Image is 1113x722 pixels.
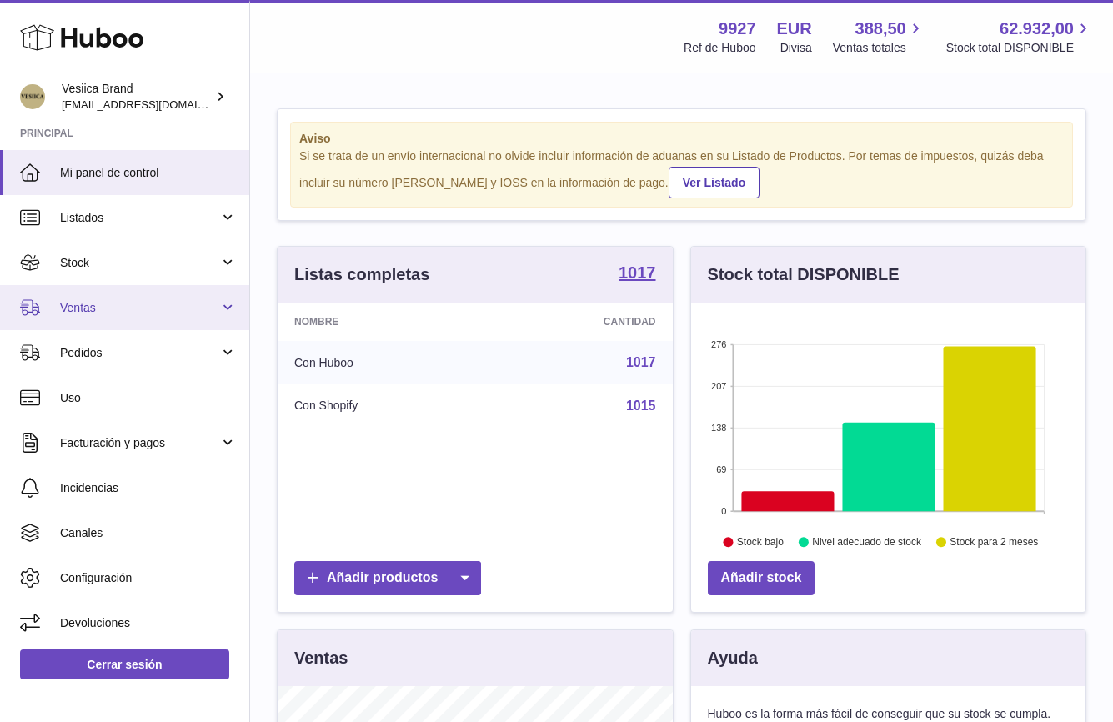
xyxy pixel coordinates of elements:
a: Ver Listado [669,167,760,198]
text: 276 [711,339,726,349]
span: [EMAIL_ADDRESS][DOMAIN_NAME] [62,98,245,111]
span: Incidencias [60,480,237,496]
strong: 9927 [719,18,756,40]
span: Facturación y pagos [60,435,219,451]
strong: Aviso [299,131,1064,147]
a: Añadir stock [708,561,815,595]
div: Si se trata de un envío internacional no olvide incluir información de aduanas en su Listado de P... [299,148,1064,198]
span: Uso [60,390,237,406]
div: Ref de Huboo [684,40,755,56]
a: Cerrar sesión [20,649,229,679]
span: Ventas [60,300,219,316]
strong: 1017 [619,264,656,281]
a: 388,50 Ventas totales [833,18,925,56]
span: Canales [60,525,237,541]
h3: Stock total DISPONIBLE [708,263,900,286]
span: Pedidos [60,345,219,361]
span: Stock total DISPONIBLE [946,40,1093,56]
text: Nivel adecuado de stock [812,536,922,548]
th: Nombre [278,303,487,341]
span: Listados [60,210,219,226]
a: Añadir productos [294,561,481,595]
div: Vesiica Brand [62,81,212,113]
td: Con Huboo [278,341,487,384]
span: Mi panel de control [60,165,237,181]
text: 138 [711,423,726,433]
a: 1017 [619,264,656,284]
a: 62.932,00 Stock total DISPONIBLE [946,18,1093,56]
span: 62.932,00 [1000,18,1074,40]
span: 388,50 [855,18,906,40]
h3: Ayuda [708,647,758,669]
th: Cantidad [487,303,672,341]
text: 69 [716,464,726,474]
strong: EUR [777,18,812,40]
text: Stock bajo [736,536,783,548]
img: logistic@vesiica.com [20,84,45,109]
text: Stock para 2 meses [950,536,1038,548]
text: 207 [711,381,726,391]
span: Configuración [60,570,237,586]
div: Divisa [780,40,812,56]
span: Ventas totales [833,40,925,56]
h3: Ventas [294,647,348,669]
a: 1017 [626,355,656,369]
h3: Listas completas [294,263,429,286]
span: Stock [60,255,219,271]
td: Con Shopify [278,384,487,428]
span: Devoluciones [60,615,237,631]
a: 1015 [626,399,656,413]
text: 0 [721,506,726,516]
